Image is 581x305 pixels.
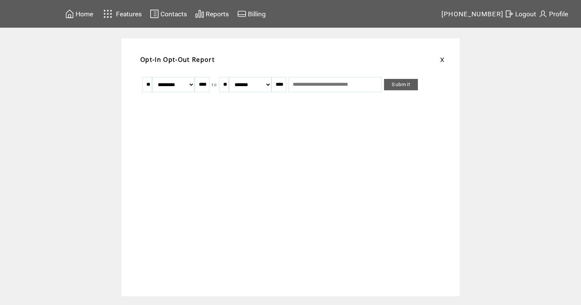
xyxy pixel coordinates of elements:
[212,82,217,87] span: to
[537,8,569,20] a: Profile
[237,9,246,19] img: creidtcard.svg
[150,9,159,19] img: contacts.svg
[65,9,74,19] img: home.svg
[101,8,114,20] img: features.svg
[140,55,215,64] span: Opt-In Opt-Out Report
[441,10,504,18] span: [PHONE_NUMBER]
[194,8,230,20] a: Reports
[549,10,568,18] span: Profile
[206,10,229,18] span: Reports
[505,9,514,19] img: exit.svg
[76,10,93,18] span: Home
[160,10,187,18] span: Contacts
[236,8,267,20] a: Billing
[515,10,536,18] span: Logout
[195,9,204,19] img: chart.svg
[503,8,537,20] a: Logout
[100,6,143,21] a: Features
[538,9,548,19] img: profile.svg
[248,10,266,18] span: Billing
[149,8,188,20] a: Contacts
[384,79,418,90] a: Submit
[64,8,94,20] a: Home
[116,10,142,18] span: Features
